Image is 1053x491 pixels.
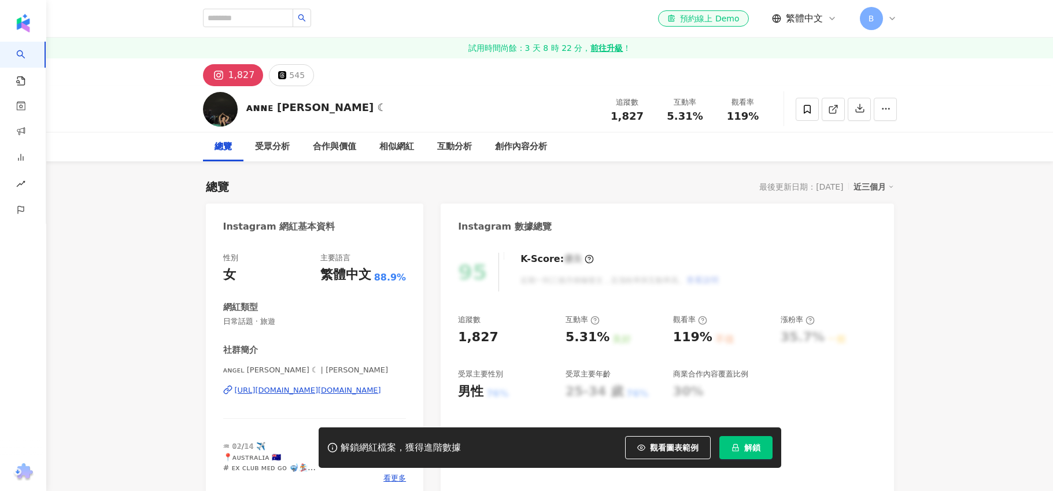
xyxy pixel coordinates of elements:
div: 網紅類型 [223,301,258,313]
div: 女 [223,266,236,284]
span: 看更多 [383,473,406,483]
div: 最後更新日期：[DATE] [759,182,843,191]
div: 繁體中文 [320,266,371,284]
div: 追蹤數 [458,315,481,325]
div: 漲粉率 [781,315,815,325]
span: 88.9% [374,271,407,284]
div: 創作內容分析 [495,140,547,154]
div: [URL][DOMAIN_NAME][DOMAIN_NAME] [235,385,381,396]
div: 總覽 [215,140,232,154]
div: ᴀɴɴᴇ [PERSON_NAME] ☾ [246,100,387,115]
div: Instagram 網紅基本資料 [223,220,335,233]
div: 互動分析 [437,140,472,154]
div: 相似網紅 [379,140,414,154]
span: B [869,12,874,25]
div: 總覽 [206,179,229,195]
div: 性別 [223,253,238,263]
span: 觀看圖表範例 [650,443,699,452]
button: 1,827 [203,64,264,86]
span: 繁體中文 [786,12,823,25]
span: 5.31% [667,110,703,122]
a: 試用時間尚餘：3 天 8 時 22 分，前往升級！ [46,38,1053,58]
div: 受眾主要性別 [458,369,503,379]
div: 觀看率 [673,315,707,325]
div: 1,827 [228,67,255,83]
div: 互動率 [566,315,600,325]
img: KOL Avatar [203,92,238,127]
span: ᴀɴɢᴇʟ [PERSON_NAME] ☾ | [PERSON_NAME] [223,365,407,375]
div: 解鎖網紅檔案，獲得進階數據 [341,442,461,454]
div: 119% [673,328,712,346]
div: 近三個月 [854,179,894,194]
div: 互動率 [663,97,707,108]
strong: 前往升級 [590,42,623,54]
div: 合作與價值 [313,140,356,154]
div: 預約線上 Demo [667,13,739,24]
div: Instagram 數據總覽 [458,220,552,233]
span: rise [16,172,25,198]
img: chrome extension [12,463,35,482]
div: 545 [289,67,305,83]
div: 商業合作內容覆蓋比例 [673,369,748,379]
div: 男性 [458,383,483,401]
a: [URL][DOMAIN_NAME][DOMAIN_NAME] [223,385,407,396]
span: 日常話題 · 旅遊 [223,316,407,327]
button: 解鎖 [719,436,773,459]
div: 追蹤數 [605,97,649,108]
button: 觀看圖表範例 [625,436,711,459]
button: 545 [269,64,314,86]
a: search [16,42,39,87]
span: 解鎖 [744,443,760,452]
div: 主要語言 [320,253,350,263]
div: 1,827 [458,328,498,346]
img: logo icon [14,14,32,32]
div: 社群簡介 [223,344,258,356]
span: lock [731,444,740,452]
span: 1,827 [611,110,644,122]
div: 受眾主要年齡 [566,369,611,379]
div: 觀看率 [721,97,765,108]
span: search [298,14,306,22]
a: 預約線上 Demo [658,10,748,27]
div: K-Score : [520,253,594,265]
span: 119% [727,110,759,122]
div: 5.31% [566,328,609,346]
div: 受眾分析 [255,140,290,154]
